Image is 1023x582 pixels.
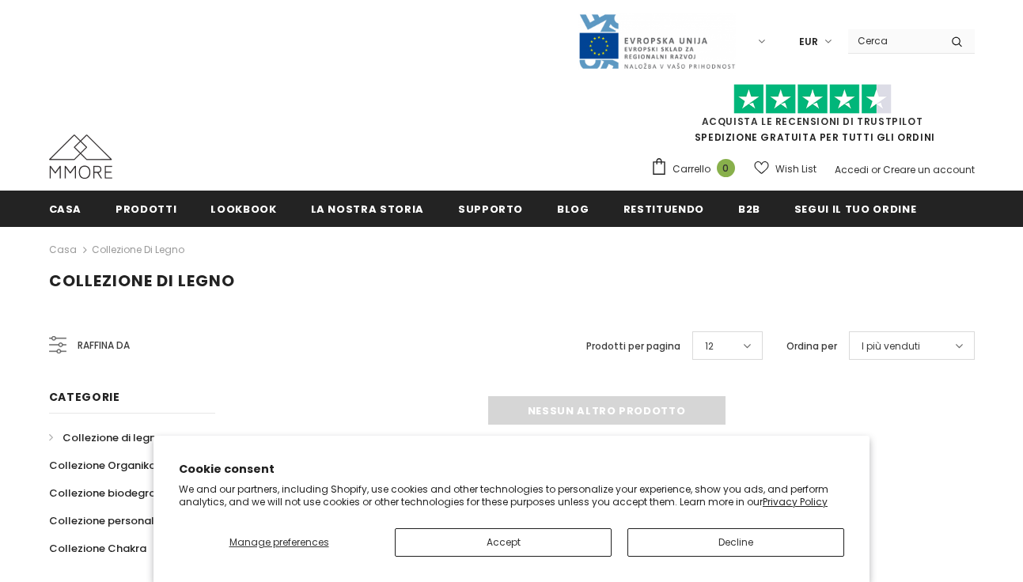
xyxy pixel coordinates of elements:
[49,479,189,507] a: Collezione biodegradabile
[586,338,680,354] label: Prodotti per pagina
[395,528,612,557] button: Accept
[673,161,710,177] span: Carrello
[92,243,184,256] a: Collezione di legno
[705,338,714,354] span: 12
[229,535,329,549] span: Manage preferences
[49,513,187,528] span: Collezione personalizzata
[650,91,975,144] span: SPEDIZIONE GRATUITA PER TUTTI GLI ORDINI
[210,191,276,226] a: Lookbook
[717,159,735,177] span: 0
[786,338,837,354] label: Ordina per
[49,452,156,479] a: Collezione Organika
[116,191,176,226] a: Prodotti
[738,191,760,226] a: B2B
[794,191,916,226] a: Segui il tuo ordine
[883,163,975,176] a: Creare un account
[49,270,235,292] span: Collezione di legno
[578,13,736,70] img: Javni Razpis
[179,483,844,508] p: We and our partners, including Shopify, use cookies and other technologies to personalize your ex...
[848,29,939,52] input: Search Site
[179,461,844,478] h2: Cookie consent
[49,240,77,259] a: Casa
[116,202,176,217] span: Prodotti
[627,528,844,557] button: Decline
[49,507,187,535] a: Collezione personalizzata
[49,486,189,501] span: Collezione biodegradabile
[623,191,704,226] a: Restituendo
[702,115,923,128] a: Acquista le recensioni di TrustPilot
[49,202,82,217] span: Casa
[738,202,760,217] span: B2B
[733,84,892,115] img: Fidati di Pilot Stars
[794,202,916,217] span: Segui il tuo ordine
[179,528,379,557] button: Manage preferences
[210,202,276,217] span: Lookbook
[49,424,163,452] a: Collezione di legno
[871,163,881,176] span: or
[557,202,589,217] span: Blog
[49,389,120,405] span: Categorie
[311,202,424,217] span: La nostra storia
[49,458,156,473] span: Collezione Organika
[754,155,817,183] a: Wish List
[862,338,920,354] span: I più venduti
[835,163,869,176] a: Accedi
[578,34,736,47] a: Javni Razpis
[458,202,523,217] span: supporto
[49,535,146,562] a: Collezione Chakra
[311,191,424,226] a: La nostra storia
[799,34,818,50] span: EUR
[775,161,817,177] span: Wish List
[557,191,589,226] a: Blog
[49,191,82,226] a: Casa
[49,541,146,556] span: Collezione Chakra
[63,430,163,445] span: Collezione di legno
[49,134,112,179] img: Casi MMORE
[458,191,523,226] a: supporto
[650,157,743,181] a: Carrello 0
[78,337,130,354] span: Raffina da
[763,495,828,508] a: Privacy Policy
[623,202,704,217] span: Restituendo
